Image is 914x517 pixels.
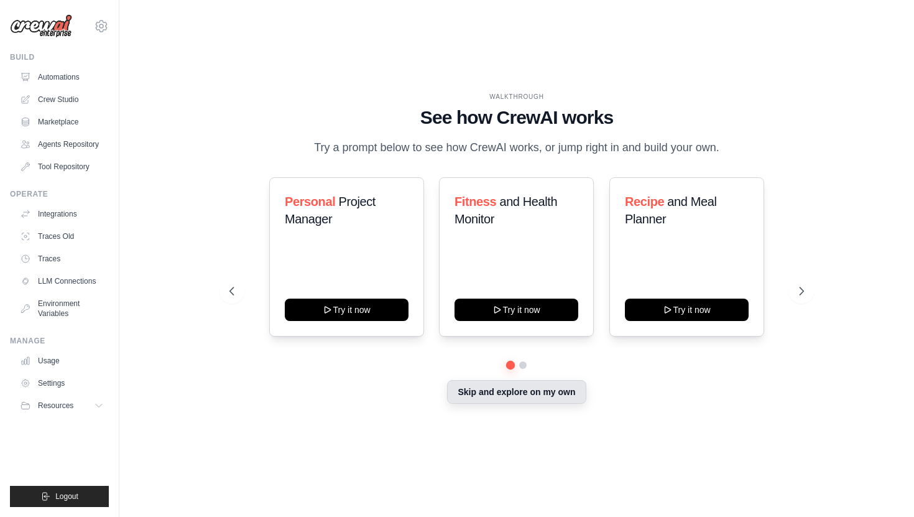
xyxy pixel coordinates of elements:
[10,336,109,346] div: Manage
[455,195,557,226] span: and Health Monitor
[10,52,109,62] div: Build
[285,195,335,208] span: Personal
[15,204,109,224] a: Integrations
[15,157,109,177] a: Tool Repository
[455,195,496,208] span: Fitness
[229,92,803,101] div: WALKTHROUGH
[15,351,109,371] a: Usage
[15,271,109,291] a: LLM Connections
[285,299,409,321] button: Try it now
[625,195,664,208] span: Recipe
[15,294,109,324] a: Environment Variables
[10,14,72,38] img: Logo
[625,195,716,226] span: and Meal Planner
[455,299,578,321] button: Try it now
[15,249,109,269] a: Traces
[852,457,914,517] iframe: Chat Widget
[55,491,78,501] span: Logout
[38,401,73,411] span: Resources
[15,226,109,246] a: Traces Old
[229,106,803,129] h1: See how CrewAI works
[15,373,109,393] a: Settings
[15,67,109,87] a: Automations
[447,380,586,404] button: Skip and explore on my own
[10,189,109,199] div: Operate
[285,195,376,226] span: Project Manager
[308,139,726,157] p: Try a prompt below to see how CrewAI works, or jump right in and build your own.
[15,90,109,109] a: Crew Studio
[625,299,749,321] button: Try it now
[15,112,109,132] a: Marketplace
[15,134,109,154] a: Agents Repository
[15,396,109,416] button: Resources
[10,486,109,507] button: Logout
